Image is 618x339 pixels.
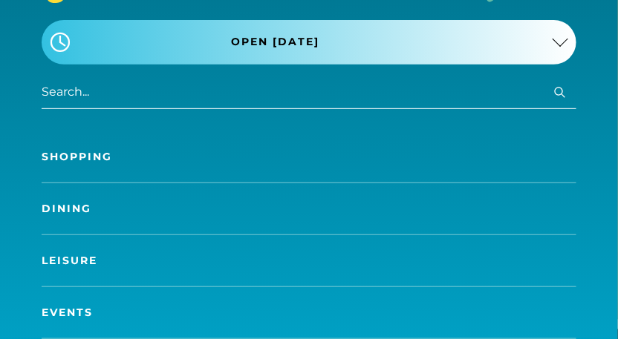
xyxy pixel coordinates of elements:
[42,287,576,338] a: Events
[42,183,576,234] a: Dining
[42,235,576,286] a: Leisure
[42,20,576,65] button: Open [DATE]
[42,131,576,182] a: Shopping
[42,76,576,109] input: Search...
[232,34,320,50] span: Open [DATE]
